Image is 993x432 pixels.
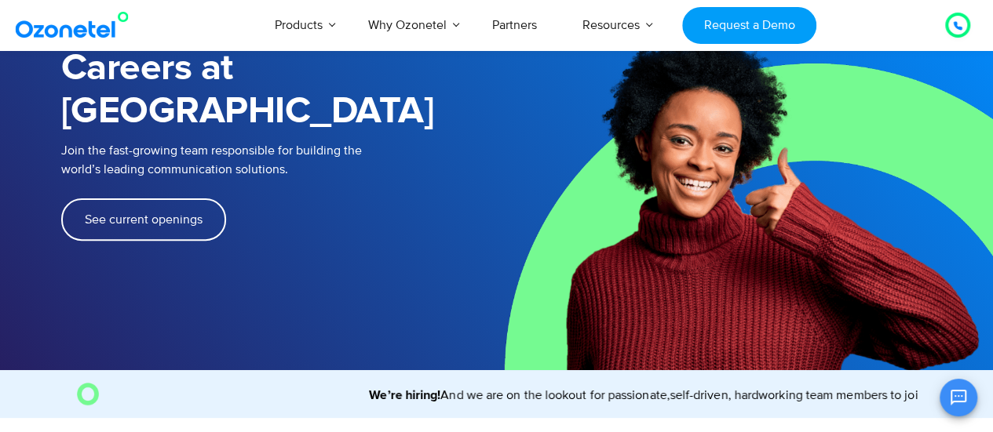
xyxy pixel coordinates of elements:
strong: We’re hiring! [361,389,433,401]
span: See current openings [85,213,203,226]
p: Join the fast-growing team responsible for building the world’s leading communication solutions. [61,141,473,179]
h1: Careers at [GEOGRAPHIC_DATA] [61,47,497,133]
a: Request a Demo [682,7,816,44]
marquee: And we are on the lookout for passionate,self-driven, hardworking team members to join us. Come, ... [104,386,917,405]
img: O Image [77,383,99,405]
a: See current openings [61,198,226,241]
button: Open chat [940,379,977,416]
